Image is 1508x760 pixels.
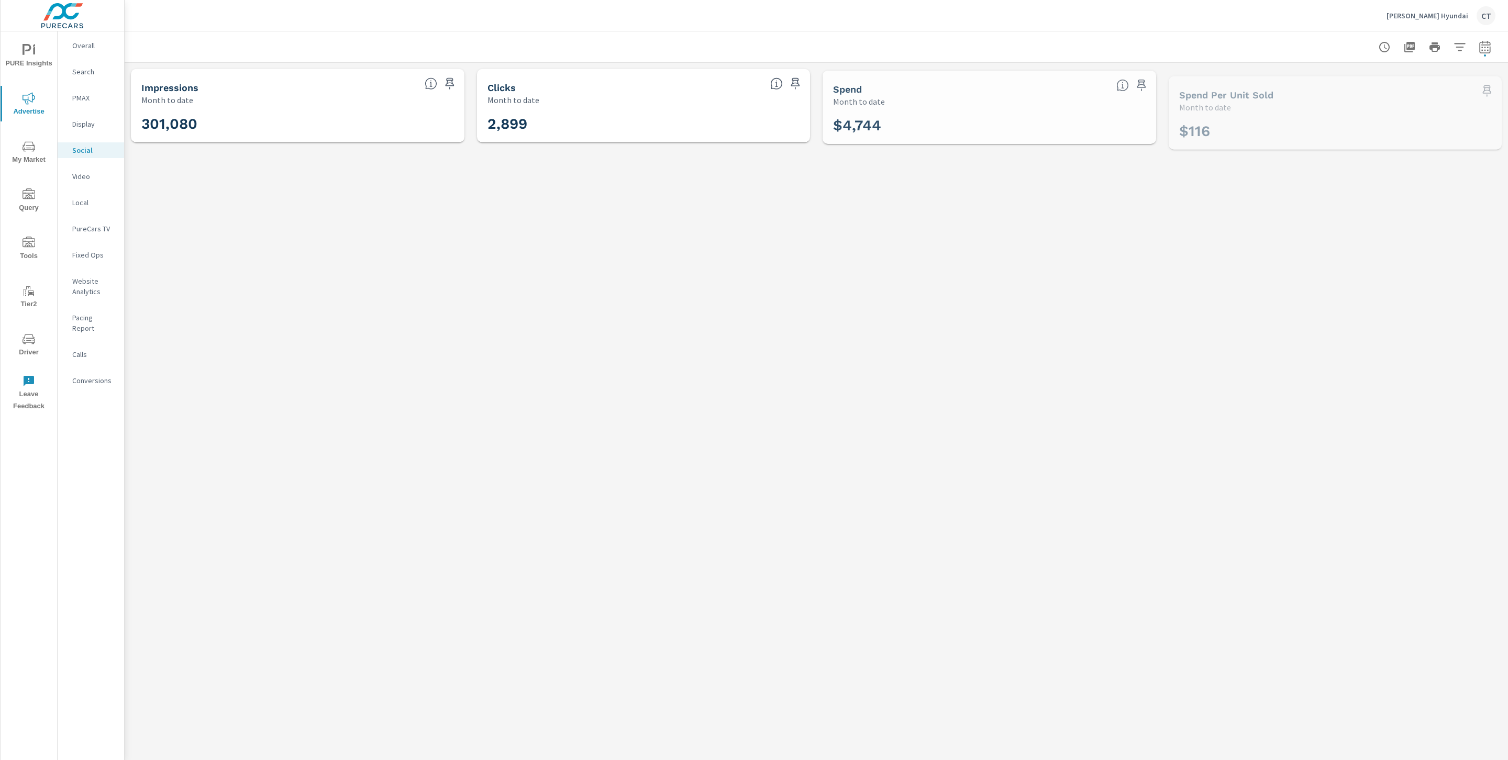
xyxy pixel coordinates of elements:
p: Month to date [487,94,539,106]
p: Fixed Ops [72,250,116,260]
p: Month to date [141,94,193,106]
div: Pacing Report [58,310,124,336]
div: Social [58,142,124,158]
button: Apply Filters [1449,37,1470,58]
p: Social [72,145,116,155]
span: Driver [4,333,54,359]
div: nav menu [1,31,57,417]
div: Display [58,116,124,132]
button: Print Report [1424,37,1445,58]
span: Advertise [4,92,54,118]
span: Query [4,188,54,214]
p: Local [72,197,116,208]
span: Tier2 [4,285,54,310]
h5: Spend Per Unit Sold [1179,90,1273,100]
p: Video [72,171,116,182]
div: Fixed Ops [58,247,124,263]
div: Search [58,64,124,80]
div: Calls [58,347,124,362]
p: PMAX [72,93,116,103]
div: CT [1477,6,1495,25]
p: Website Analytics [72,276,116,297]
p: Conversions [72,375,116,386]
div: Local [58,195,124,210]
div: PMAX [58,90,124,106]
span: Save this to your personalized report [1479,83,1495,99]
p: Month to date [1179,101,1231,114]
span: PURE Insights [4,44,54,70]
div: Video [58,169,124,184]
h3: $4,744 [833,117,1146,135]
p: Pacing Report [72,312,116,333]
button: Select Date Range [1474,37,1495,58]
span: The number of times an ad was clicked by a consumer. [770,77,783,90]
h5: Impressions [141,82,198,93]
button: "Export Report to PDF" [1399,37,1420,58]
span: The amount of money spent on advertising during the period. [1116,79,1129,92]
div: PureCars TV [58,221,124,237]
span: Tools [4,237,54,262]
p: Display [72,119,116,129]
h5: Spend [833,84,862,95]
div: Overall [58,38,124,53]
p: Search [72,66,116,77]
p: Overall [72,40,116,51]
p: [PERSON_NAME] Hyundai [1387,11,1468,20]
div: Conversions [58,373,124,388]
div: Website Analytics [58,273,124,299]
h3: 301,080 [141,115,454,133]
span: Leave Feedback [4,375,54,412]
h5: Clicks [487,82,516,93]
span: Save this to your personalized report [1133,77,1150,94]
span: Save this to your personalized report [787,75,804,92]
p: Month to date [833,95,885,108]
span: The number of times an ad was shown on your behalf. [425,77,437,90]
p: PureCars TV [72,223,116,234]
p: Calls [72,349,116,360]
span: Save this to your personalized report [441,75,458,92]
h3: 2,899 [487,115,800,133]
h3: $116 [1179,122,1492,140]
span: My Market [4,140,54,166]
